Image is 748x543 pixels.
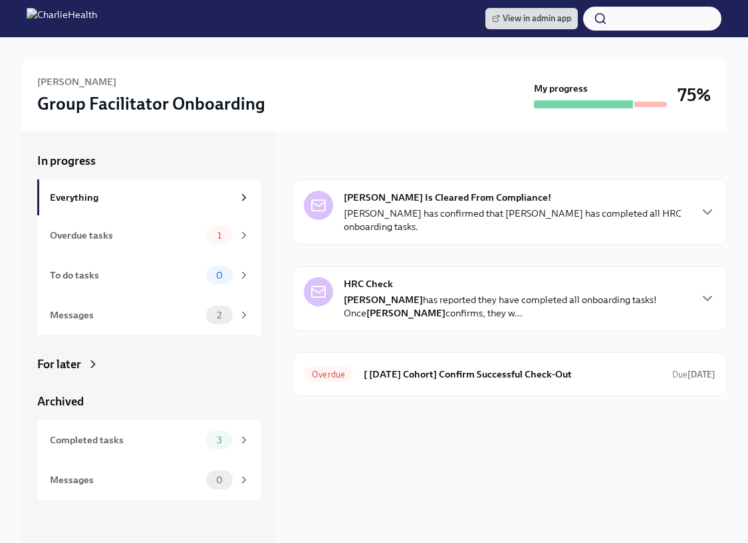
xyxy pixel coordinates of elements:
[209,310,229,320] span: 2
[50,308,201,322] div: Messages
[209,435,230,445] span: 3
[50,228,201,243] div: Overdue tasks
[293,153,351,169] div: In progress
[37,179,261,215] a: Everything
[687,370,715,380] strong: [DATE]
[37,356,81,372] div: For later
[208,271,231,280] span: 0
[37,356,261,372] a: For later
[37,153,261,169] a: In progress
[492,12,571,25] span: View in admin app
[37,92,265,116] h3: Group Facilitator Onboarding
[37,460,261,500] a: Messages0
[485,8,578,29] a: View in admin app
[344,277,393,290] strong: HRC Check
[304,364,715,385] a: Overdue[ [DATE] Cohort] Confirm Successful Check-OutDue[DATE]
[37,215,261,255] a: Overdue tasks1
[50,268,201,282] div: To do tasks
[37,74,116,89] h6: [PERSON_NAME]
[37,393,261,409] a: Archived
[364,367,662,381] h6: [ [DATE] Cohort] Confirm Successful Check-Out
[27,8,97,29] img: CharlieHealth
[344,207,689,233] p: [PERSON_NAME] has confirmed that [PERSON_NAME] has completed all HRC onboarding tasks.
[50,190,233,205] div: Everything
[678,83,711,107] h3: 75%
[344,191,551,204] strong: [PERSON_NAME] Is Cleared From Compliance!
[672,368,715,381] span: August 16th, 2025 09:00
[37,255,261,295] a: To do tasks0
[208,475,231,485] span: 0
[37,295,261,335] a: Messages2
[37,420,261,460] a: Completed tasks3
[344,293,689,320] p: has reported they have completed all onboarding tasks! Once confirms, they w...
[534,82,588,95] strong: My progress
[304,370,353,380] span: Overdue
[50,473,201,487] div: Messages
[209,231,229,241] span: 1
[50,433,201,447] div: Completed tasks
[672,370,715,380] span: Due
[366,307,445,319] strong: [PERSON_NAME]
[344,294,423,306] strong: [PERSON_NAME]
